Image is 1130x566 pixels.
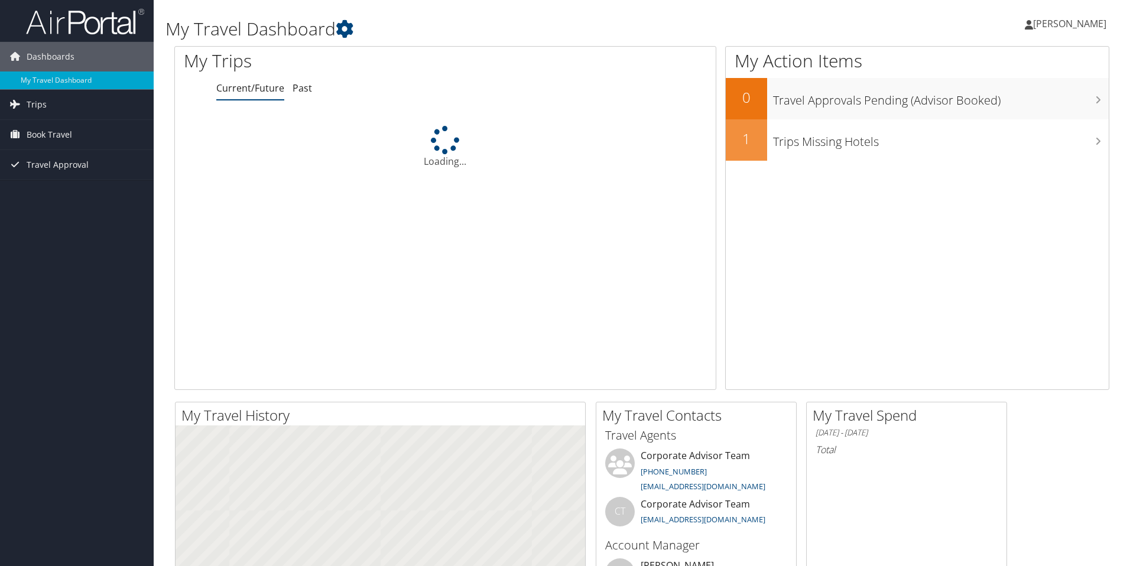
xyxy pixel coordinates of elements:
[816,443,998,456] h6: Total
[27,150,89,180] span: Travel Approval
[773,86,1109,109] h3: Travel Approvals Pending (Advisor Booked)
[599,448,793,497] li: Corporate Advisor Team
[26,8,144,35] img: airportal-logo.png
[773,128,1109,150] h3: Trips Missing Hotels
[641,481,765,492] a: [EMAIL_ADDRESS][DOMAIN_NAME]
[175,126,716,168] div: Loading...
[726,119,1109,161] a: 1Trips Missing Hotels
[605,537,787,554] h3: Account Manager
[602,405,796,425] h2: My Travel Contacts
[293,82,312,95] a: Past
[599,497,793,535] li: Corporate Advisor Team
[641,514,765,525] a: [EMAIL_ADDRESS][DOMAIN_NAME]
[1033,17,1106,30] span: [PERSON_NAME]
[816,427,998,438] h6: [DATE] - [DATE]
[726,129,767,149] h2: 1
[726,48,1109,73] h1: My Action Items
[27,120,72,149] span: Book Travel
[1025,6,1118,41] a: [PERSON_NAME]
[181,405,585,425] h2: My Travel History
[27,90,47,119] span: Trips
[726,87,767,108] h2: 0
[216,82,284,95] a: Current/Future
[726,78,1109,119] a: 0Travel Approvals Pending (Advisor Booked)
[184,48,482,73] h1: My Trips
[641,466,707,477] a: [PHONE_NUMBER]
[813,405,1006,425] h2: My Travel Spend
[605,427,787,444] h3: Travel Agents
[27,42,74,71] span: Dashboards
[605,497,635,526] div: CT
[165,17,801,41] h1: My Travel Dashboard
